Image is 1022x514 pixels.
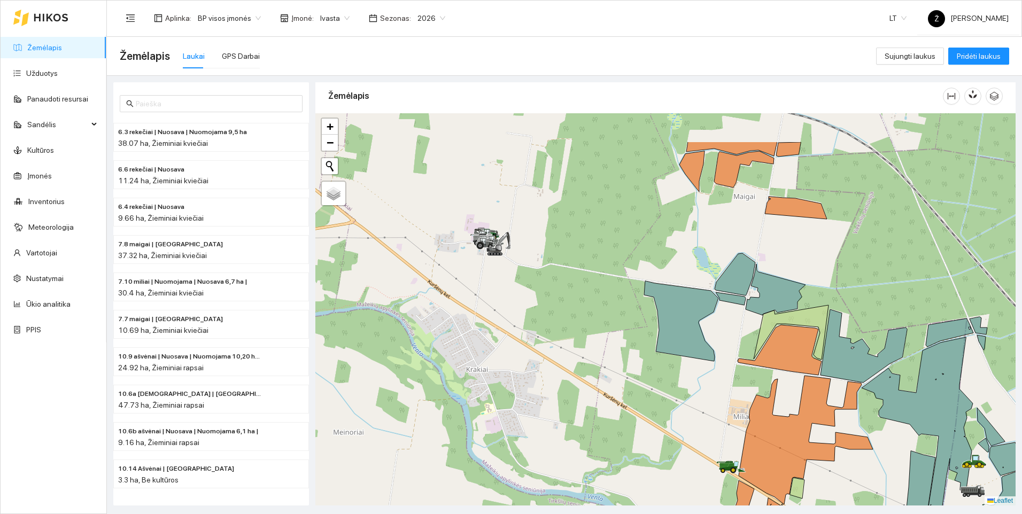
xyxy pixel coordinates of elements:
[27,146,54,154] a: Kultūros
[120,7,141,29] button: menu-fold
[118,314,223,324] span: 7.7 maigai | Nuomojama
[26,248,57,257] a: Vartotojai
[322,158,338,174] button: Initiate a new search
[27,172,52,180] a: Įmonės
[118,277,247,287] span: 7.10 miliai | Nuomojama | Nuosava 6,7 ha |
[876,48,944,65] button: Sujungti laukus
[876,52,944,60] a: Sujungti laukus
[183,50,205,62] div: Laukai
[154,14,162,22] span: layout
[165,12,191,24] span: Aplinka :
[118,401,204,409] span: 47.73 ha, Žieminiai rapsai
[118,214,204,222] span: 9.66 ha, Žieminiai kviečiai
[118,426,259,437] span: 10.6b ašvėnai | Nuosava | Nuomojama 6,1 ha |
[943,88,960,105] button: column-width
[118,326,208,334] span: 10.69 ha, Žieminiai kviečiai
[327,136,334,149] span: −
[118,389,261,399] span: 10.6a ašvėnai | Nuomojama | Nuosava 6,0 ha |
[136,98,296,110] input: Paieška
[369,14,377,22] span: calendar
[322,135,338,151] a: Zoom out
[118,476,179,484] span: 3.3 ha, Be kultūros
[26,69,58,77] a: Užduotys
[885,50,935,62] span: Sujungti laukus
[118,176,208,185] span: 11.24 ha, Žieminiai kviečiai
[943,92,959,100] span: column-width
[28,197,65,206] a: Inventorius
[27,43,62,52] a: Žemėlapis
[380,12,411,24] span: Sezonas :
[26,274,64,283] a: Nustatymai
[28,223,74,231] a: Meteorologija
[934,10,939,27] span: Ž
[291,12,314,24] span: Įmonė :
[320,10,350,26] span: Ivasta
[948,52,1009,60] a: Pridėti laukus
[118,127,247,137] span: 6.3 rekečiai | Nuosava | Nuomojama 9,5 ha
[222,50,260,62] div: GPS Darbai
[118,438,199,447] span: 9.16 ha, Žieminiai rapsai
[280,14,289,22] span: shop
[26,325,41,334] a: PPIS
[27,95,88,103] a: Panaudoti resursai
[126,100,134,107] span: search
[118,464,234,474] span: 10.14 Ašvėnai | Nuosava
[957,50,1001,62] span: Pridėti laukus
[889,10,907,26] span: LT
[27,114,88,135] span: Sandėlis
[118,165,184,175] span: 6.6 rekečiai | Nuosava
[118,352,261,362] span: 10.9 ašvėnai | Nuosava | Nuomojama 10,20 ha |
[928,14,1009,22] span: [PERSON_NAME]
[948,48,1009,65] button: Pridėti laukus
[327,120,334,133] span: +
[328,81,943,111] div: Žemėlapis
[118,139,208,147] span: 38.07 ha, Žieminiai kviečiai
[322,119,338,135] a: Zoom in
[26,300,71,308] a: Ūkio analitika
[118,202,184,212] span: 6.4 rekečiai | Nuosava
[198,10,261,26] span: BP visos įmonės
[118,289,204,297] span: 30.4 ha, Žieminiai kviečiai
[322,182,345,205] a: Layers
[118,239,223,250] span: 7.8 maigai | Nuosava
[118,251,207,260] span: 37.32 ha, Žieminiai kviečiai
[120,48,170,65] span: Žemėlapis
[118,363,204,372] span: 24.92 ha, Žieminiai rapsai
[126,13,135,23] span: menu-fold
[987,497,1013,504] a: Leaflet
[417,10,445,26] span: 2026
